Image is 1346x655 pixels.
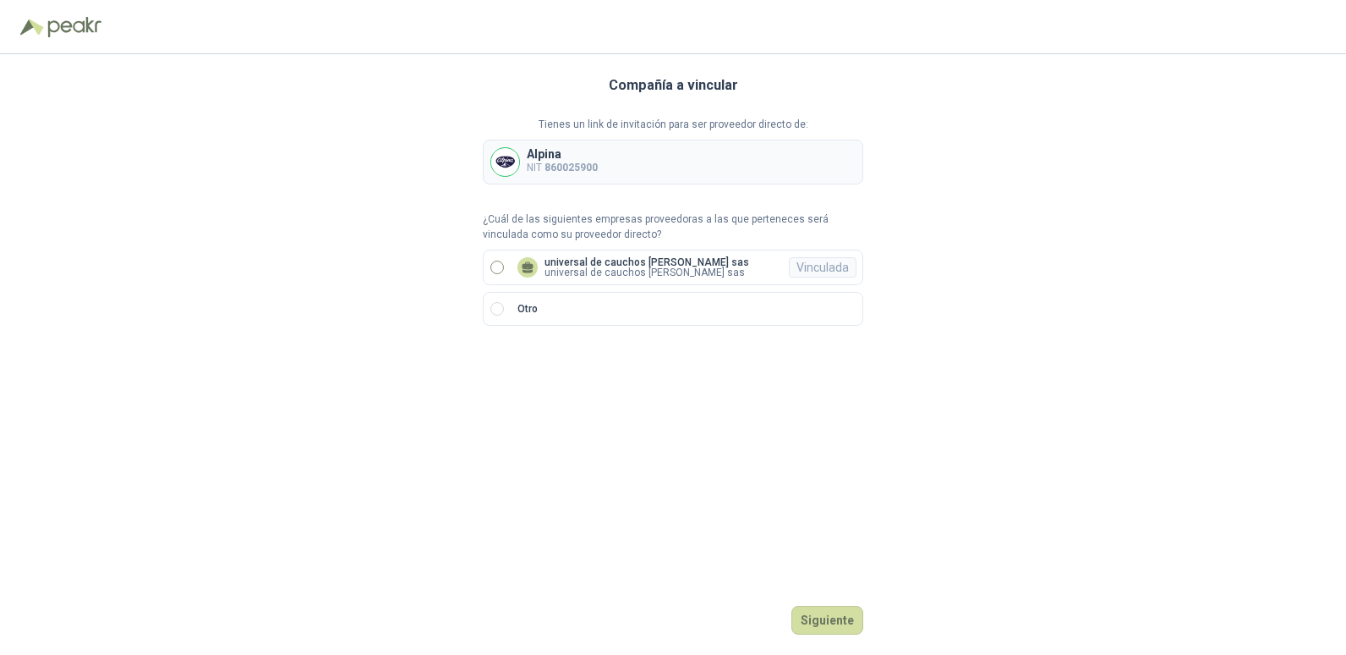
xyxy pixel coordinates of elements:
button: Siguiente [791,606,863,635]
h3: Compañía a vincular [609,74,738,96]
p: universal de cauchos [PERSON_NAME] sas [544,257,749,267]
img: Company Logo [491,148,519,176]
div: Vinculada [789,257,856,278]
img: Peakr [47,17,101,37]
p: Otro [517,301,538,317]
b: 860025900 [544,162,598,173]
p: Tienes un link de invitación para ser proveedor directo de: [483,117,863,133]
p: NIT [527,160,598,176]
p: Alpina [527,148,598,160]
p: universal de cauchos [PERSON_NAME] sas [544,267,749,278]
img: Logo [20,19,44,36]
p: ¿Cuál de las siguientes empresas proveedoras a las que perteneces será vinculada como su proveedo... [483,212,863,244]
